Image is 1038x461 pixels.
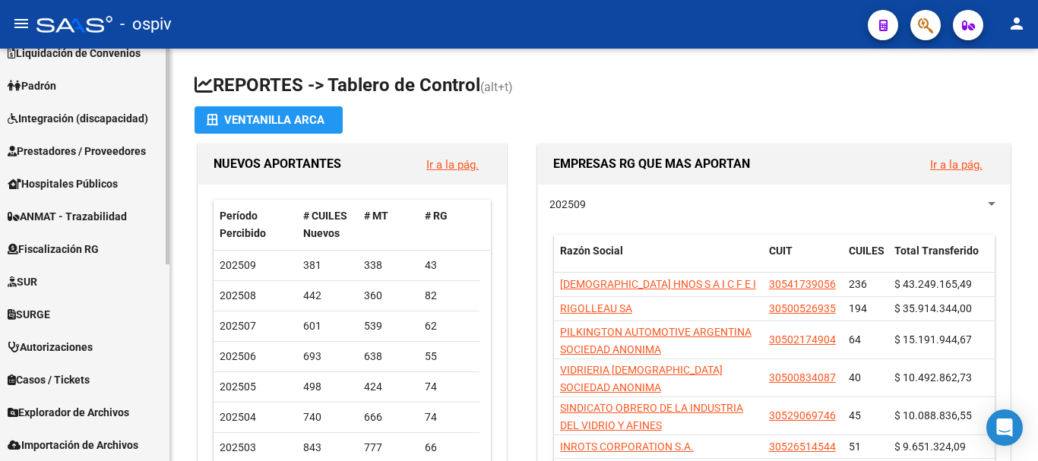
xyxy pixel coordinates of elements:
[8,273,37,290] span: SUR
[986,409,1023,446] div: Open Intercom Messenger
[425,287,473,305] div: 82
[930,158,983,172] a: Ir a la pág.
[894,245,979,257] span: Total Transferido
[894,302,972,314] span: $ 35.914.344,00
[888,235,995,285] datatable-header-cell: Total Transferido
[220,289,256,302] span: 202508
[303,317,352,335] div: 601
[918,150,995,178] button: Ir a la pág.
[8,45,141,62] span: Liquidación de Convenios
[560,302,632,314] span: RIGOLLEAU SA
[8,77,56,94] span: Padrón
[303,348,352,365] div: 693
[8,208,127,225] span: ANMAT - Trazabilidad
[220,411,256,423] span: 202504
[549,198,586,210] span: 202509
[8,241,99,257] span: Fiscalización RG
[480,80,513,94] span: (alt+t)
[8,306,50,323] span: SURGE
[560,402,743,431] span: SINDICATO OBRERO DE LA INDUSTRIA DEL VIDRIO Y AFINES
[1008,14,1026,33] mat-icon: person
[849,302,867,314] span: 194
[220,380,256,393] span: 202505
[364,439,413,456] div: 777
[303,378,352,396] div: 498
[220,350,256,362] span: 202506
[849,245,885,257] span: CUILES
[894,440,966,453] span: $ 9.651.324,09
[195,73,1014,99] h1: REPORTES -> Tablero de Control
[769,333,836,346] span: 30502174904
[303,287,352,305] div: 442
[769,371,836,384] span: 30500834087
[207,106,331,134] div: Ventanilla ARCA
[8,339,93,355] span: Autorizaciones
[303,210,347,239] span: # CUILES Nuevos
[763,235,843,285] datatable-header-cell: CUIT
[560,364,723,393] span: VIDRIERIA [DEMOGRAPHIC_DATA] SOCIEDAD ANONIMA
[769,440,836,453] span: 30526514544
[849,333,861,346] span: 64
[425,210,448,222] span: # RG
[769,409,836,422] span: 30529069746
[358,200,419,250] datatable-header-cell: # MT
[364,317,413,335] div: 539
[849,371,861,384] span: 40
[8,175,118,192] span: Hospitales Públicos
[8,371,90,388] span: Casos / Tickets
[769,245,793,257] span: CUIT
[214,156,341,171] span: NUEVOS APORTANTES
[220,210,266,239] span: Período Percibido
[769,278,836,290] span: 30541739056
[303,439,352,456] div: 843
[425,317,473,335] div: 62
[8,404,129,421] span: Explorador de Archivos
[553,156,750,171] span: EMPRESAS RG QUE MAS APORTAN
[220,320,256,332] span: 202507
[8,110,148,127] span: Integración (discapacidad)
[894,409,972,422] span: $ 10.088.836,55
[12,14,30,33] mat-icon: menu
[414,150,491,178] button: Ir a la pág.
[560,326,752,355] span: PILKINGTON AUTOMOTIVE ARGENTINA SOCIEDAD ANONIMA
[425,378,473,396] div: 74
[894,333,972,346] span: $ 15.191.944,67
[364,287,413,305] div: 360
[303,257,352,274] div: 381
[364,409,413,426] div: 666
[364,378,413,396] div: 424
[426,158,479,172] a: Ir a la pág.
[303,409,352,426] div: 740
[425,257,473,274] div: 43
[8,437,138,453] span: Importación de Archivos
[297,200,358,250] datatable-header-cell: # CUILES Nuevos
[419,200,479,250] datatable-header-cell: # RG
[849,278,867,290] span: 236
[849,409,861,422] span: 45
[560,440,694,453] span: INROTS CORPORATION S.A.
[364,257,413,274] div: 338
[560,245,623,257] span: Razón Social
[195,106,343,134] button: Ventanilla ARCA
[894,371,972,384] span: $ 10.492.862,73
[8,143,146,159] span: Prestadores / Proveedores
[214,200,297,250] datatable-header-cell: Período Percibido
[894,278,972,290] span: $ 43.249.165,49
[364,348,413,365] div: 638
[560,278,756,290] span: [DEMOGRAPHIC_DATA] HNOS S A I C F E I
[120,8,172,41] span: - ospiv
[554,235,763,285] datatable-header-cell: Razón Social
[849,440,861,453] span: 51
[843,235,888,285] datatable-header-cell: CUILES
[769,302,836,314] span: 30500526935
[425,348,473,365] div: 55
[425,409,473,426] div: 74
[425,439,473,456] div: 66
[220,259,256,271] span: 202509
[364,210,388,222] span: # MT
[220,441,256,453] span: 202503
